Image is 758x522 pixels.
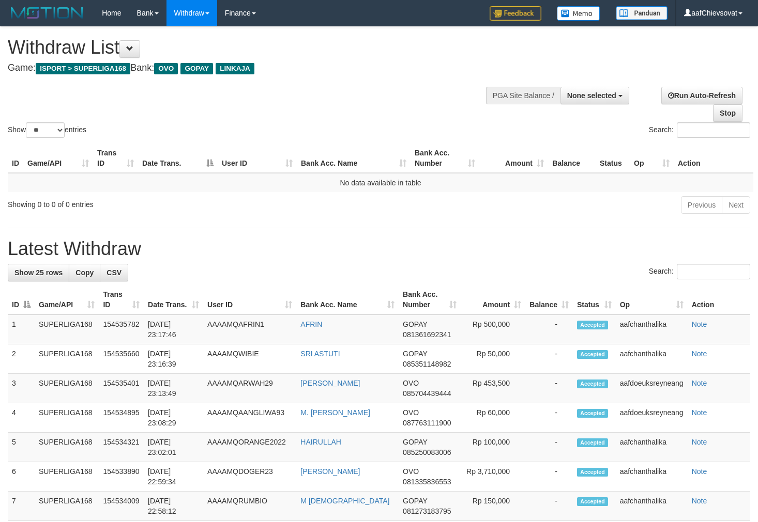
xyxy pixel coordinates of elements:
[8,344,35,374] td: 2
[99,403,144,433] td: 154534895
[35,433,99,462] td: SUPERLIGA168
[399,285,461,314] th: Bank Acc. Number: activate to sort column ascending
[300,467,360,476] a: [PERSON_NAME]
[577,321,608,329] span: Accepted
[203,314,296,344] td: AAAAMQAFRIN1
[14,268,63,277] span: Show 25 rows
[479,144,548,173] th: Amount: activate to sort column ascending
[8,492,35,521] td: 7
[99,374,144,403] td: 154535401
[713,104,742,122] a: Stop
[99,462,144,492] td: 154533890
[203,403,296,433] td: AAAAMQAANGLIWA93
[596,144,630,173] th: Status
[616,344,688,374] td: aafchanthalika
[577,350,608,359] span: Accepted
[403,320,427,328] span: GOPAY
[144,403,203,433] td: [DATE] 23:08:29
[677,264,750,279] input: Search:
[461,374,525,403] td: Rp 453,500
[403,478,451,486] span: Copy 081335836553 to clipboard
[486,87,560,104] div: PGA Site Balance /
[75,268,94,277] span: Copy
[300,320,322,328] a: AFRIN
[677,122,750,138] input: Search:
[674,144,753,173] th: Action
[525,344,573,374] td: -
[403,419,451,427] span: Copy 087763111900 to clipboard
[722,196,750,214] a: Next
[577,379,608,388] span: Accepted
[403,507,451,515] span: Copy 081273183795 to clipboard
[300,497,389,505] a: M [DEMOGRAPHIC_DATA]
[203,492,296,521] td: AAAAMQRUMBIO
[203,462,296,492] td: AAAAMQDOGER23
[403,448,451,456] span: Copy 085250083006 to clipboard
[8,462,35,492] td: 6
[144,492,203,521] td: [DATE] 22:58:12
[144,462,203,492] td: [DATE] 22:59:34
[35,285,99,314] th: Game/API: activate to sort column ascending
[461,344,525,374] td: Rp 50,000
[692,497,707,505] a: Note
[403,497,427,505] span: GOPAY
[616,314,688,344] td: aafchanthalika
[525,285,573,314] th: Balance: activate to sort column ascending
[300,408,370,417] a: M. [PERSON_NAME]
[649,122,750,138] label: Search:
[403,408,419,417] span: OVO
[560,87,629,104] button: None selected
[8,63,495,73] h4: Game: Bank:
[100,264,128,281] a: CSV
[300,350,340,358] a: SRI ASTUTI
[661,87,742,104] a: Run Auto-Refresh
[300,438,341,446] a: HAIRULLAH
[577,468,608,477] span: Accepted
[8,264,69,281] a: Show 25 rows
[144,433,203,462] td: [DATE] 23:02:01
[8,314,35,344] td: 1
[154,63,178,74] span: OVO
[35,344,99,374] td: SUPERLIGA168
[297,144,411,173] th: Bank Acc. Name: activate to sort column ascending
[35,374,99,403] td: SUPERLIGA168
[99,344,144,374] td: 154535660
[8,122,86,138] label: Show entries
[567,91,616,100] span: None selected
[461,462,525,492] td: Rp 3,710,000
[8,173,753,192] td: No data available in table
[8,195,308,210] div: Showing 0 to 0 of 0 entries
[8,144,23,173] th: ID
[630,144,674,173] th: Op: activate to sort column ascending
[144,374,203,403] td: [DATE] 23:13:49
[525,433,573,462] td: -
[144,344,203,374] td: [DATE] 23:16:39
[8,5,86,21] img: MOTION_logo.png
[296,285,399,314] th: Bank Acc. Name: activate to sort column ascending
[180,63,213,74] span: GOPAY
[573,285,616,314] th: Status: activate to sort column ascending
[8,285,35,314] th: ID: activate to sort column descending
[461,314,525,344] td: Rp 500,000
[692,350,707,358] a: Note
[577,438,608,447] span: Accepted
[403,379,419,387] span: OVO
[525,314,573,344] td: -
[681,196,722,214] a: Previous
[616,433,688,462] td: aafchanthalika
[525,403,573,433] td: -
[577,497,608,506] span: Accepted
[616,374,688,403] td: aafdoeuksreyneang
[461,433,525,462] td: Rp 100,000
[203,285,296,314] th: User ID: activate to sort column ascending
[461,403,525,433] td: Rp 60,000
[216,63,254,74] span: LINKAJA
[616,462,688,492] td: aafchanthalika
[8,403,35,433] td: 4
[144,314,203,344] td: [DATE] 23:17:46
[203,374,296,403] td: AAAAMQARWAH29
[26,122,65,138] select: Showentries
[461,285,525,314] th: Amount: activate to sort column ascending
[23,144,93,173] th: Game/API: activate to sort column ascending
[403,389,451,398] span: Copy 085704439444 to clipboard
